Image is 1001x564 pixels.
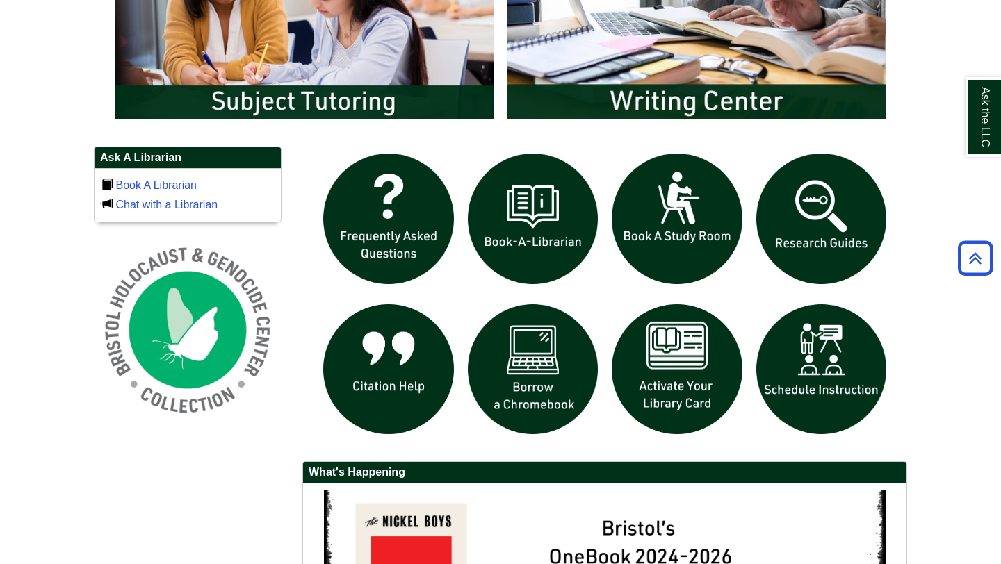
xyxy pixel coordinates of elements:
[115,179,197,191] a: Book A Librarian
[461,147,605,291] img: Book a Librarian icon links to book a librarian web page
[316,147,893,447] div: slideshow
[749,297,894,442] img: For faculty. Schedule Library Instruction icon links to form.
[953,249,998,267] a: Back to Top
[605,297,749,442] img: activate Library Card icon links to form to activate student ID into library card
[115,199,218,210] a: Chat with a Librarian
[303,462,906,483] h2: What's Happening
[94,236,282,424] img: Holocaust and Genocide Collection
[316,147,461,291] img: frequently asked questions
[461,297,605,442] img: Borrow a chromebook icon links to the borrow a chromebook web page
[316,297,461,442] img: citation help icon links to citation help guide page
[749,147,894,291] img: Research Guides icon links to research guides web page
[605,147,749,291] img: book a study room icon links to book a study room web page
[95,147,281,169] h2: Ask A Librarian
